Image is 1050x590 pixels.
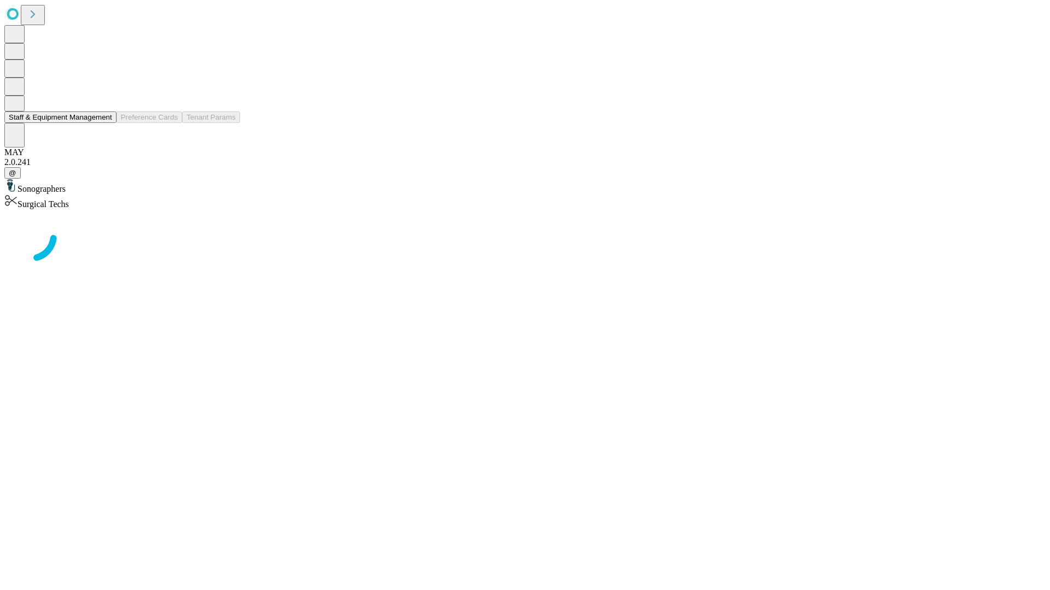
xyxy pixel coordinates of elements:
[4,167,21,179] button: @
[4,147,1046,157] div: MAY
[4,111,116,123] button: Staff & Equipment Management
[4,194,1046,209] div: Surgical Techs
[9,169,16,177] span: @
[116,111,182,123] button: Preference Cards
[4,157,1046,167] div: 2.0.241
[4,179,1046,194] div: Sonographers
[182,111,240,123] button: Tenant Params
